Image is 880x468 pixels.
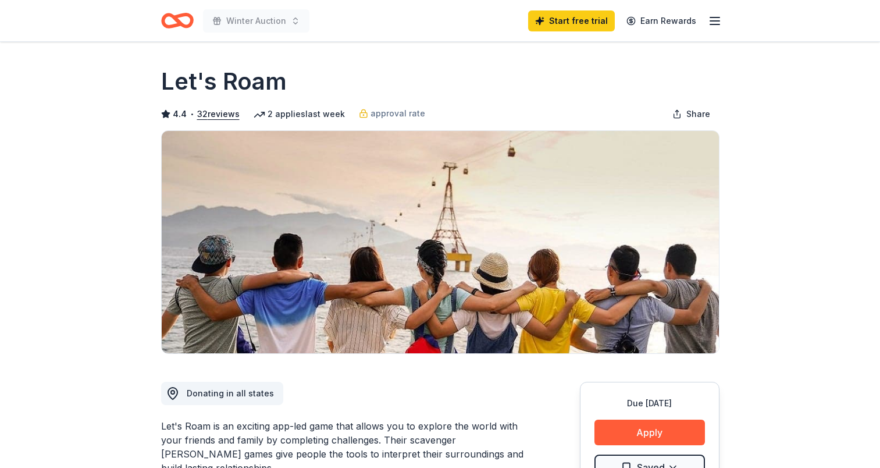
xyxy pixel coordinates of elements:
[161,65,287,98] h1: Let's Roam
[173,107,187,121] span: 4.4
[594,420,705,445] button: Apply
[528,10,615,31] a: Start free trial
[370,107,425,120] span: approval rate
[162,131,719,353] img: Image for Let's Roam
[686,107,710,121] span: Share
[619,10,703,31] a: Earn Rewards
[203,9,309,33] button: Winter Auction
[161,7,194,34] a: Home
[187,388,274,398] span: Donating in all states
[663,102,719,126] button: Share
[197,107,240,121] button: 32reviews
[254,107,345,121] div: 2 applies last week
[190,109,194,119] span: •
[594,396,705,410] div: Due [DATE]
[226,14,286,28] span: Winter Auction
[359,107,425,120] a: approval rate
